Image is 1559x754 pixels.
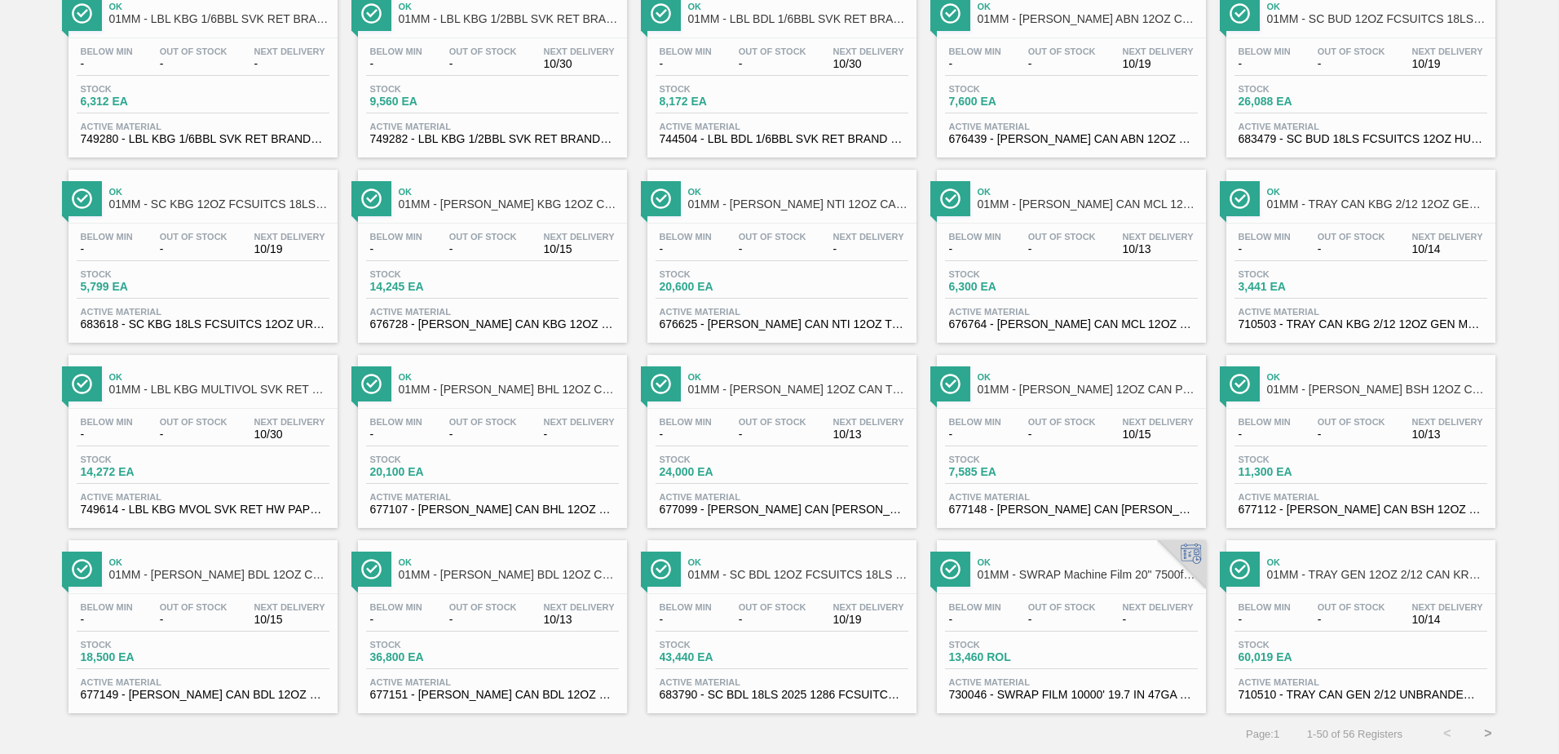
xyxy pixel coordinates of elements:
span: Next Delivery [254,417,325,427]
span: Next Delivery [1123,417,1194,427]
span: Ok [978,2,1198,11]
span: - [160,614,227,626]
span: Ok [109,187,329,197]
img: Ícone [940,374,961,394]
span: Below Min [81,47,133,56]
img: Ícone [72,374,92,394]
span: - [449,428,517,441]
img: Ícone [1230,374,1250,394]
span: Ok [1267,187,1487,197]
span: Out Of Stock [449,232,517,242]
span: 10/13 [1123,243,1194,255]
span: Out Of Stock [160,47,227,56]
span: 676625 - CARR CAN NTI 12OZ TWNSTK 30/12 CAN 0123 [660,318,904,330]
span: - [370,58,422,70]
span: Ok [978,557,1198,567]
span: 5,799 EA [81,281,195,293]
span: 677149 - CARR CAN BDL 12OZ CAN PK 12/12 CAN 0924 [81,689,325,701]
span: - [833,243,904,255]
span: 7,600 EA [949,95,1063,108]
span: Next Delivery [1412,47,1483,56]
span: Active Material [660,307,904,317]
span: 20,600 EA [660,281,774,293]
span: 676439 - CARR CAN ABN 12OZ TWNSTK 30/12 CAN 0822 [949,133,1194,145]
span: Next Delivery [833,602,904,612]
span: - [81,58,133,70]
span: - [1123,614,1194,626]
img: Ícone [361,3,382,24]
span: - [1239,428,1291,441]
a: ÍconeOk01MM - TRAY GEN 12OZ 2/12 CAN KRFT 1023-NBelow Min-Out Of Stock-Next Delivery10/14Stock60,... [1214,528,1504,713]
span: Ok [399,557,619,567]
span: 744504 - LBL BDL 1/6BBL SVK RET BRAND PPS 1215 #4 [660,133,904,145]
span: - [449,58,517,70]
span: 8,172 EA [660,95,774,108]
button: < [1427,713,1468,754]
span: Stock [949,269,1063,279]
a: ÍconeOk01MM - [PERSON_NAME] BSH 12OZ CAN TWNSTK 30/12 CANBelow Min-Out Of Stock-Next Delivery10/1... [1214,343,1504,528]
span: Below Min [949,417,1001,427]
span: Ok [688,187,908,197]
a: ÍconeOk01MM - [PERSON_NAME] BDL 12OZ CAN TWNSTK 30/12 CAN-AqueousBelow Min-Out Of Stock-Next Deli... [346,528,635,713]
img: Ícone [651,374,671,394]
span: Below Min [660,232,712,242]
span: - [739,58,806,70]
span: Ok [1267,557,1487,567]
span: 10/15 [1123,428,1194,441]
a: ÍconeOk01MM - [PERSON_NAME] 12OZ CAN TWNSTK 30/12 CANBelow Min-Out Of Stock-Next Delivery10/13Sto... [635,343,925,528]
span: Next Delivery [1123,602,1194,612]
span: 01MM - LBL BDL 1/6BBL SVK RET BRAND PPS #4 [688,13,908,25]
span: Active Material [81,677,325,687]
span: - [660,58,712,70]
span: Out Of Stock [739,417,806,427]
span: 676764 - CARR CAN MCL 12OZ TWNSTK 30/12 CAN 0723 [949,318,1194,330]
span: - [544,428,615,441]
span: 10/15 [254,614,325,626]
span: Next Delivery [1412,602,1483,612]
span: Active Material [660,492,904,502]
span: 10/13 [833,428,904,441]
span: - [739,428,806,441]
span: 01MM - CARR CAN MCL 12OZ TWNSTK 30/12 CAN [978,198,1198,211]
span: 01MM - SC BUD 12OZ FCSUITCS 18LS AQUEOUS COATING [1267,13,1487,25]
a: ÍconeOk01MM - [PERSON_NAME] 12OZ CAN PK 12/12 MILITARY PROMOBelow Min-Out Of Stock-Next Delivery1... [925,343,1214,528]
span: - [739,243,806,255]
span: - [1028,243,1096,255]
img: Ícone [72,3,92,24]
span: 749280 - LBL KBG 1/6BBL SVK RET BRAND PPS 0123 #4 [81,133,325,145]
span: Page : 1 [1246,728,1279,740]
img: Ícone [651,188,671,209]
span: Stock [1239,640,1353,650]
span: 710503 - TRAY CAN KBG 2/12 12OZ GEN MW 1023-L 032 [1239,318,1483,330]
img: Ícone [940,559,961,579]
span: Next Delivery [254,47,325,56]
span: 677148 - CARR CAN BUD 12OZ FOH ALWAYS CAN PK 12/1 [949,503,1194,516]
span: 10/13 [544,614,615,626]
span: - [370,243,422,255]
span: 14,245 EA [370,281,484,293]
span: 10/14 [1412,243,1483,255]
img: Ícone [651,3,671,24]
span: Ok [978,372,1198,382]
span: 6,312 EA [81,95,195,108]
a: ÍconeOk01MM - [PERSON_NAME] CAN MCL 12OZ TWNSTK 30/12 CANBelow Min-Out Of Stock-Next Delivery10/1... [925,157,1214,343]
span: Active Material [81,492,325,502]
span: 10/14 [1412,614,1483,626]
span: 683479 - SC BUD 18LS FCSUITCS 12OZ HULK HANDLE 09 [1239,133,1483,145]
span: 10/13 [1412,428,1483,441]
span: Active Material [949,492,1194,502]
span: Active Material [949,307,1194,317]
span: Active Material [1239,677,1483,687]
span: Active Material [81,122,325,131]
span: Stock [370,640,484,650]
span: 24,000 EA [660,466,774,478]
img: Ícone [940,188,961,209]
span: - [370,428,422,441]
span: Stock [1239,84,1353,94]
span: - [949,614,1001,626]
button: > [1468,713,1508,754]
span: Next Delivery [544,232,615,242]
img: Ícone [1230,3,1250,24]
span: Stock [949,84,1063,94]
span: Stock [660,269,774,279]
